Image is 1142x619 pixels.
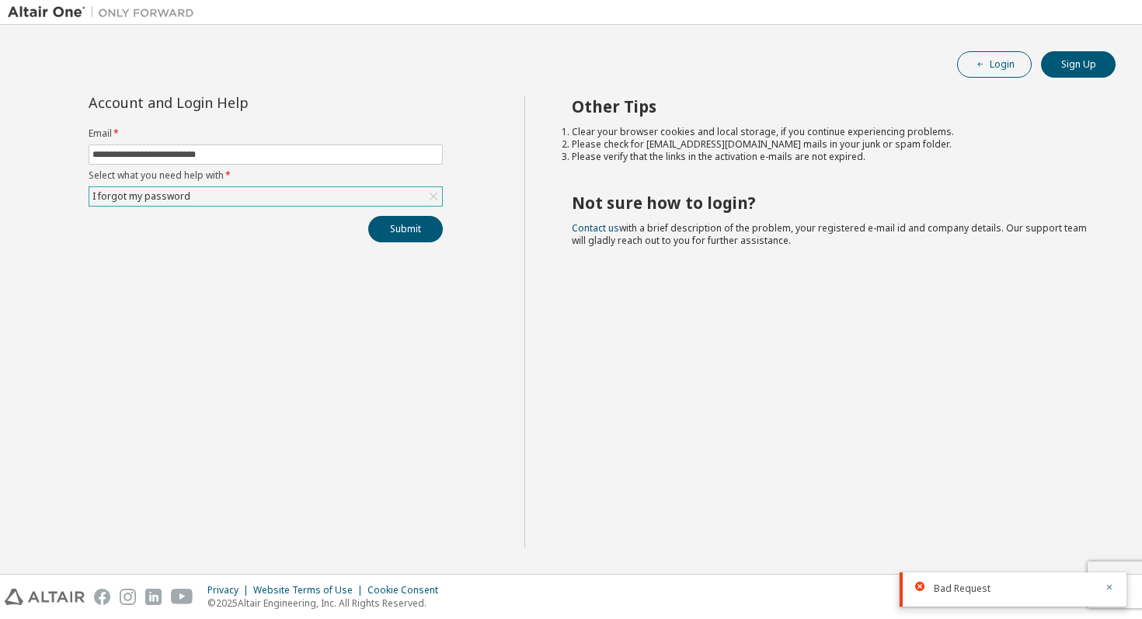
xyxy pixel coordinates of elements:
p: © 2025 Altair Engineering, Inc. All Rights Reserved. [207,596,447,610]
button: Submit [368,216,443,242]
img: youtube.svg [171,589,193,605]
span: Bad Request [934,582,991,595]
a: Contact us [572,221,619,235]
button: Login [957,51,1032,78]
span: with a brief description of the problem, your registered e-mail id and company details. Our suppo... [572,221,1087,247]
li: Please verify that the links in the activation e-mails are not expired. [572,151,1088,163]
img: altair_logo.svg [5,589,85,605]
div: Website Terms of Use [253,584,367,596]
img: Altair One [8,5,202,20]
button: Sign Up [1041,51,1116,78]
div: I forgot my password [89,187,442,206]
img: instagram.svg [120,589,136,605]
div: Privacy [207,584,253,596]
h2: Other Tips [572,96,1088,116]
label: Select what you need help with [89,169,443,182]
img: facebook.svg [94,589,110,605]
li: Please check for [EMAIL_ADDRESS][DOMAIN_NAME] mails in your junk or spam folder. [572,138,1088,151]
h2: Not sure how to login? [572,193,1088,213]
li: Clear your browser cookies and local storage, if you continue experiencing problems. [572,126,1088,138]
div: Account and Login Help [89,96,372,109]
div: I forgot my password [90,188,193,205]
label: Email [89,127,443,140]
div: Cookie Consent [367,584,447,596]
img: linkedin.svg [145,589,162,605]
